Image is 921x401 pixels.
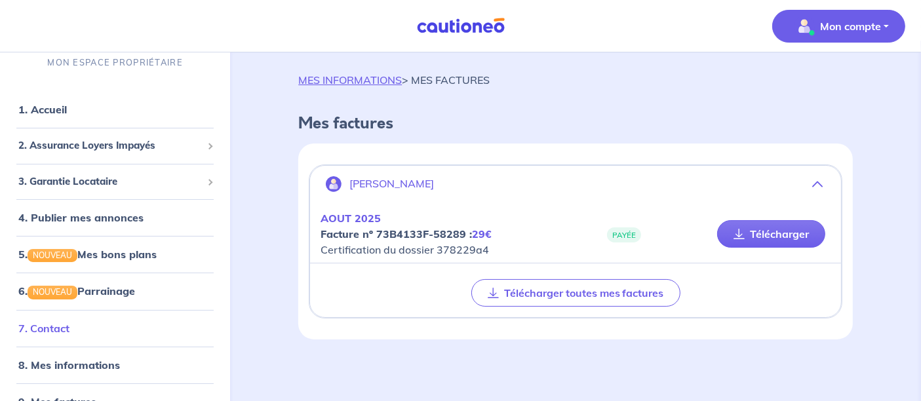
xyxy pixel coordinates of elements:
[298,73,402,86] a: MES INFORMATIONS
[472,227,492,240] em: 29€
[18,358,120,372] a: 8. Mes informations
[18,322,69,335] a: 7. Contact
[18,138,202,153] span: 2. Assurance Loyers Impayés
[717,220,825,248] a: Télécharger
[5,315,225,341] div: 7. Contact
[412,18,510,34] img: Cautioneo
[326,176,342,192] img: illu_account.svg
[820,18,881,34] p: Mon compte
[5,169,225,195] div: 3. Garantie Locataire
[471,279,680,307] button: Télécharger toutes mes factures
[310,168,841,200] button: [PERSON_NAME]
[321,212,381,225] em: AOUT 2025
[298,114,853,133] h4: Mes factures
[18,284,135,297] a: 6.NOUVEAUParrainage
[18,174,202,189] span: 3. Garantie Locataire
[298,72,490,88] p: > MES FACTURES
[5,96,225,123] div: 1. Accueil
[18,248,157,261] a: 5.NOUVEAUMes bons plans
[794,16,815,37] img: illu_account_valid_menu.svg
[321,210,576,258] p: Certification du dossier 378229a4
[349,178,434,190] p: [PERSON_NAME]
[321,227,492,240] strong: Facture nº 73B4133F-58289 :
[5,204,225,231] div: 4. Publier mes annonces
[5,352,225,378] div: 8. Mes informations
[18,103,67,116] a: 1. Accueil
[5,278,225,304] div: 6.NOUVEAUParrainage
[772,10,905,43] button: illu_account_valid_menu.svgMon compte
[5,241,225,267] div: 5.NOUVEAUMes bons plans
[5,133,225,159] div: 2. Assurance Loyers Impayés
[18,211,144,224] a: 4. Publier mes annonces
[47,56,182,69] p: MON ESPACE PROPRIÉTAIRE
[607,227,641,242] span: PAYÉE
